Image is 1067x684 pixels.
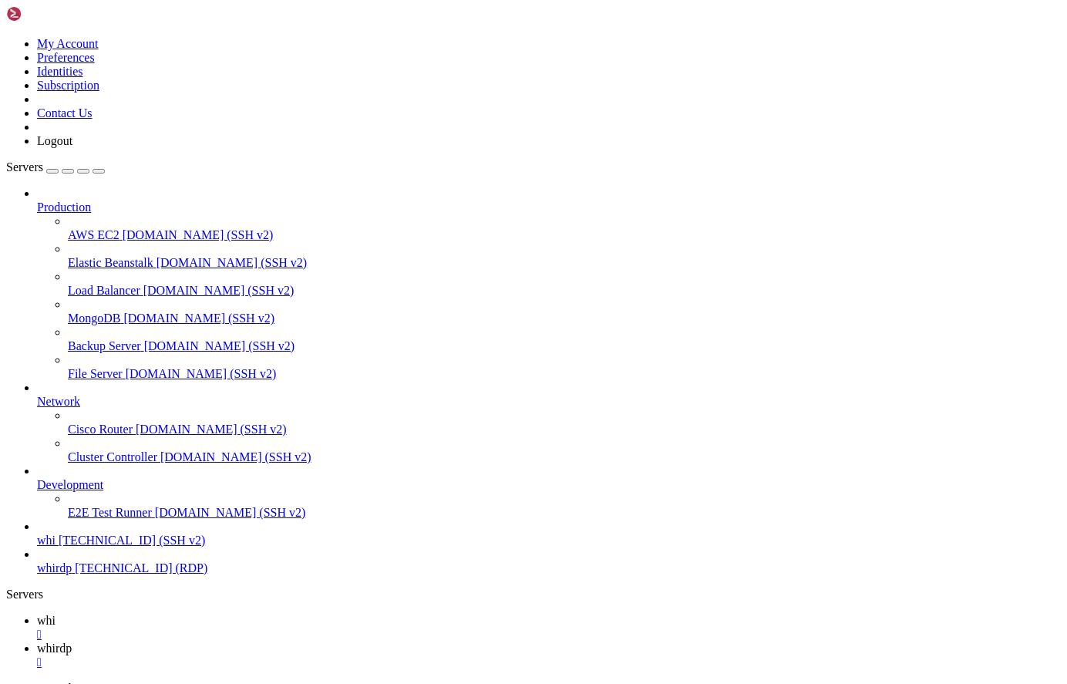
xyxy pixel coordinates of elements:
[68,242,1061,270] li: Elastic Beanstalk [DOMAIN_NAME] (SSH v2)
[144,339,295,352] span: [DOMAIN_NAME] (SSH v2)
[68,298,1061,325] li: MongoDB [DOMAIN_NAME] (SSH v2)
[37,478,1061,492] a: Development
[37,642,1061,669] a: whirdp
[155,506,306,519] span: [DOMAIN_NAME] (SSH v2)
[68,367,1061,381] a: File Server [DOMAIN_NAME] (SSH v2)
[75,561,207,574] span: [TECHNICAL_ID] (RDP)
[68,339,141,352] span: Backup Server
[37,395,80,408] span: Network
[37,200,1061,214] a: Production
[37,548,1061,575] li: whirdp [TECHNICAL_ID] (RDP)
[68,409,1061,436] li: Cisco Router [DOMAIN_NAME] (SSH v2)
[6,588,1061,601] div: Servers
[68,256,1061,270] a: Elastic Beanstalk [DOMAIN_NAME] (SSH v2)
[126,367,277,380] span: [DOMAIN_NAME] (SSH v2)
[68,325,1061,353] li: Backup Server [DOMAIN_NAME] (SSH v2)
[68,284,1061,298] a: Load Balancer [DOMAIN_NAME] (SSH v2)
[68,214,1061,242] li: AWS EC2 [DOMAIN_NAME] (SSH v2)
[6,160,105,174] a: Servers
[68,506,1061,520] a: E2E Test Runner [DOMAIN_NAME] (SSH v2)
[143,284,295,297] span: [DOMAIN_NAME] (SSH v2)
[68,450,157,463] span: Cluster Controller
[37,106,93,120] a: Contact Us
[68,312,120,325] span: MongoDB
[68,339,1061,353] a: Backup Server [DOMAIN_NAME] (SSH v2)
[6,6,95,22] img: Shellngn
[37,381,1061,464] li: Network
[37,37,99,50] a: My Account
[68,312,1061,325] a: MongoDB [DOMAIN_NAME] (SSH v2)
[68,423,1061,436] a: Cisco Router [DOMAIN_NAME] (SSH v2)
[136,423,287,436] span: [DOMAIN_NAME] (SSH v2)
[68,436,1061,464] li: Cluster Controller [DOMAIN_NAME] (SSH v2)
[68,492,1061,520] li: E2E Test Runner [DOMAIN_NAME] (SSH v2)
[37,642,72,655] span: whirdp
[68,284,140,297] span: Load Balancer
[37,464,1061,520] li: Development
[37,561,72,574] span: whirdp
[68,270,1061,298] li: Load Balancer [DOMAIN_NAME] (SSH v2)
[37,79,99,92] a: Subscription
[160,450,311,463] span: [DOMAIN_NAME] (SSH v2)
[123,228,274,241] span: [DOMAIN_NAME] (SSH v2)
[37,51,95,64] a: Preferences
[37,614,1061,642] a: whi
[37,200,91,214] span: Production
[37,65,83,78] a: Identities
[6,160,43,174] span: Servers
[37,478,103,491] span: Development
[37,134,72,147] a: Logout
[37,187,1061,381] li: Production
[68,506,152,519] span: E2E Test Runner
[37,628,1061,642] a: 
[157,256,308,269] span: [DOMAIN_NAME] (SSH v2)
[68,228,119,241] span: AWS EC2
[37,395,1061,409] a: Network
[68,367,123,380] span: File Server
[68,228,1061,242] a: AWS EC2 [DOMAIN_NAME] (SSH v2)
[37,614,56,627] span: whi
[68,450,1061,464] a: Cluster Controller [DOMAIN_NAME] (SSH v2)
[68,353,1061,381] li: File Server [DOMAIN_NAME] (SSH v2)
[37,520,1061,548] li: whi [TECHNICAL_ID] (SSH v2)
[123,312,274,325] span: [DOMAIN_NAME] (SSH v2)
[37,561,1061,575] a: whirdp [TECHNICAL_ID] (RDP)
[37,534,1061,548] a: whi [TECHNICAL_ID] (SSH v2)
[59,534,205,547] span: [TECHNICAL_ID] (SSH v2)
[68,423,133,436] span: Cisco Router
[37,534,56,547] span: whi
[37,655,1061,669] a: 
[68,256,153,269] span: Elastic Beanstalk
